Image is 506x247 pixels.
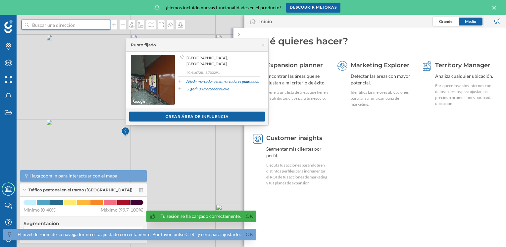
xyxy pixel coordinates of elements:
span: Máximo (99,7-100%) [101,207,143,213]
div: El nivel de zoom de su navegador no está ajustado correctamente. Por favor, pulse CTRL y cero par... [18,231,241,238]
div: Segmentar mis clientes por perfil. [266,146,329,159]
span: Soporte [13,5,37,11]
a: Sugerir un marcador nuevo [186,86,229,92]
img: streetview [131,55,175,105]
div: Analiza cualquier ubicación. [435,73,497,79]
div: Identifica las mejores ubicaciones para lanzar una campaña de marketing. [351,89,413,107]
span: Mínimo (0-40%) [24,207,57,213]
img: territory-manager.svg [422,61,432,71]
a: Ok [244,231,255,238]
p: 40,416728, -3,703291 [186,70,260,75]
div: Detectar las áreas con mayor potencial. [351,73,413,86]
div: Ejecuta tus acciones basándote en distintos perfiles para incrementar el ROI de tus acciones de m... [266,162,329,186]
span: Marketing Explorer [351,62,410,69]
a: Ok [244,213,255,220]
div: Punto fijado [131,42,156,48]
span: Tráfico peatonal en el tramo ([GEOGRAPHIC_DATA]) [28,187,132,193]
span: Haga zoom in para interactuar con el mapa [29,173,117,179]
div: Genera una lista de áreas que tienen los atributos clave para tu negocio. [266,89,329,101]
span: Medio [465,19,476,24]
div: Inicio [259,18,272,25]
span: Grande [439,19,452,24]
img: Marker [121,125,129,138]
span: Customer insights [266,134,322,142]
a: Añadir marcador a mis marcadores guardados [186,78,259,84]
div: ¿Qué quieres hacer? [251,35,499,47]
img: customer-intelligence.svg [253,134,263,144]
span: [GEOGRAPHIC_DATA], [GEOGRAPHIC_DATA] [186,55,258,67]
span: Expansion planner [266,62,323,69]
span: Territory Manager [435,62,490,69]
img: Geoblink Logo [4,20,13,33]
span: ¡Hemos incluido nuevas funcionalidades en el producto! [166,4,281,11]
img: explorer.svg [337,61,347,71]
div: Encontrar las áreas que se ajustan a mi criterio de éxito. [266,73,329,86]
div: Enriquece los datos internos con datos externos para ajustar los precios o promociones para cada ... [435,83,497,107]
div: Tu sesión se ha cargado correctamente. [161,213,241,220]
